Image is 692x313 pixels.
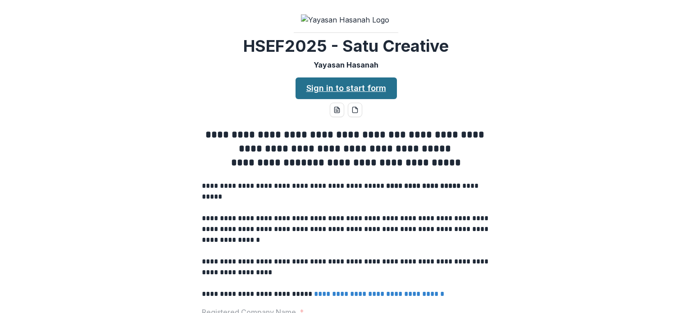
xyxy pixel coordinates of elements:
[301,14,391,25] img: Yayasan Hasanah Logo
[314,59,378,70] p: Yayasan Hasanah
[243,36,449,56] h2: HSEF2025 - Satu Creative
[296,77,397,99] a: Sign in to start form
[348,103,362,117] button: pdf-download
[330,103,344,117] button: word-download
